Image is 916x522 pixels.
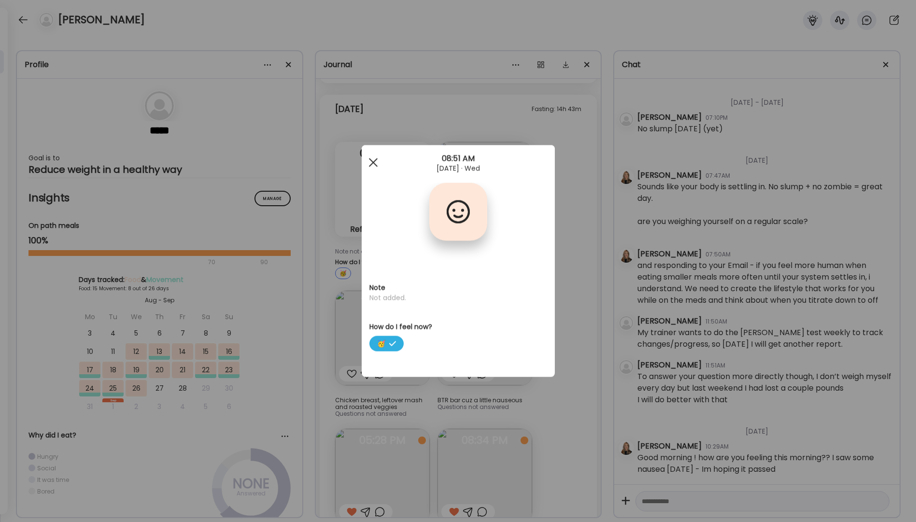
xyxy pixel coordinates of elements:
p: Not added. [369,293,547,303]
h3: How do I feel now? [369,322,547,332]
h3: Note [369,283,547,293]
div: 08:51 AM [362,153,555,165]
div: [DATE] · Wed [362,165,555,172]
span: 🥳 [369,336,404,352]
